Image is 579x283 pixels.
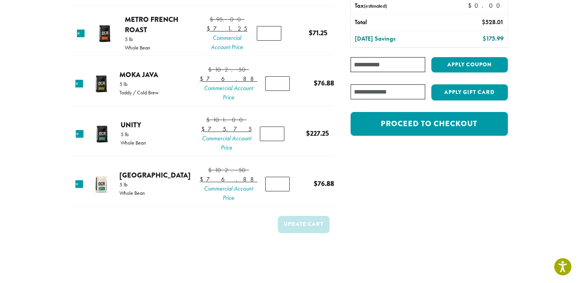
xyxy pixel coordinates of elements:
bdi: 71.25 [309,28,328,38]
span: $ [200,175,206,183]
a: Metro French Roast [125,14,178,35]
span: $ [200,75,206,83]
bdi: 102.50 [208,166,249,174]
span: $ [309,28,313,38]
span: $ [201,125,208,133]
a: Unity [121,120,141,130]
input: Product quantity [265,76,290,91]
a: Remove this item [75,180,83,188]
span: $ [208,166,215,174]
img: Unity [90,122,114,146]
a: Moka Java [119,69,158,80]
p: 5 lb [119,81,159,87]
span: $ [208,66,215,74]
span: $ [482,35,486,43]
a: Remove this item [77,30,85,37]
span: $ [206,116,213,124]
bdi: 75.75 [201,125,252,133]
bdi: 102.50 [208,66,249,74]
bdi: 175.99 [482,35,503,43]
p: Toddy / Cold Brew [119,90,159,95]
bdi: 528.01 [481,18,503,26]
p: 5 lb [121,132,146,137]
bdi: 227.25 [306,128,329,138]
a: [GEOGRAPHIC_DATA] [119,170,191,180]
span: Commercial Account Price [207,33,247,52]
p: 5 lb [119,182,145,187]
bdi: 76.88 [200,175,258,183]
span: Commercial Account Price [200,184,258,202]
small: (estimated) [364,3,387,9]
input: Product quantity [265,177,290,191]
a: Remove this item [76,130,83,138]
p: 5 lb [125,36,150,42]
span: $ [481,18,485,26]
bdi: 71.25 [207,25,247,33]
p: Whole Bean [121,140,146,145]
span: Commercial Account Price [200,84,258,102]
span: $ [314,178,318,189]
span: $ [468,2,475,10]
input: Product quantity [260,127,284,141]
bdi: 76.88 [200,75,258,83]
p: Whole Bean [119,190,145,196]
button: Apply coupon [431,57,508,73]
span: Commercial Account Price [201,134,252,152]
p: Whole Bean [125,45,150,50]
input: Product quantity [257,26,281,41]
bdi: 76.88 [314,78,334,88]
a: Remove this item [75,80,83,87]
img: Moka Java [89,71,114,96]
button: Update cart [278,216,329,233]
img: Guatemala [89,172,114,197]
span: $ [306,128,310,138]
img: Metro French Roast [92,21,117,46]
span: $ [207,25,213,33]
bdi: 95.00 [210,15,245,23]
th: [DATE] Savings [351,31,445,47]
th: Total [351,15,445,31]
span: $ [210,15,216,23]
span: $ [314,78,318,88]
bdi: 0.00 [468,2,504,10]
a: Proceed to checkout [351,112,507,136]
button: Apply Gift Card [431,84,508,100]
bdi: 76.88 [314,178,334,189]
bdi: 101.00 [206,116,246,124]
